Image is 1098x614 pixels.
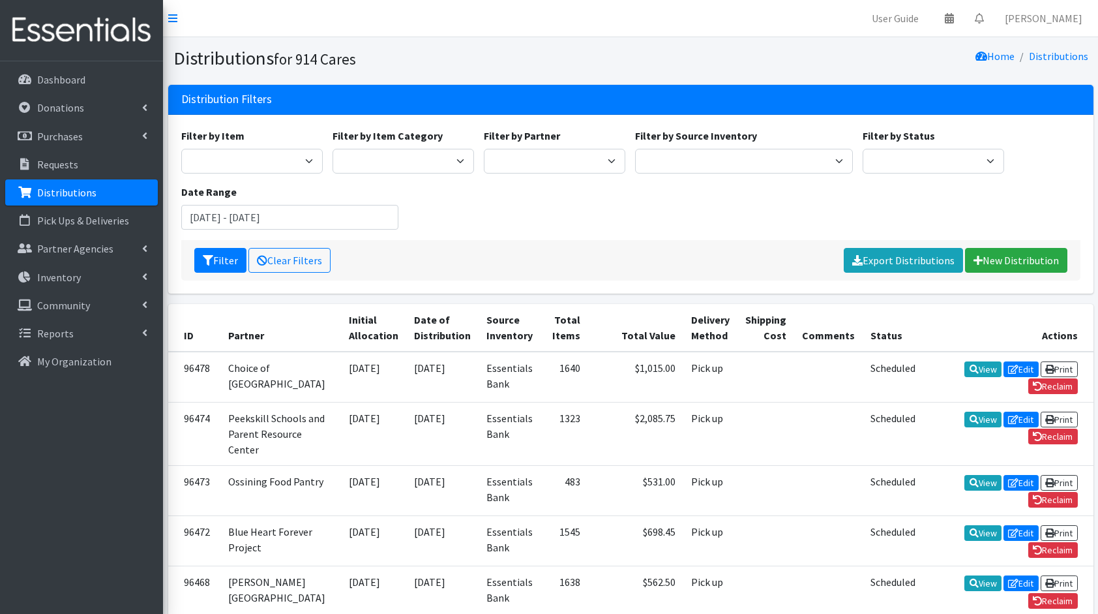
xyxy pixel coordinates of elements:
a: Reclaim [1028,378,1078,394]
td: $2,085.75 [588,402,683,465]
small: for 914 Cares [274,50,356,69]
a: Export Distributions [844,248,963,273]
p: Requests [37,158,78,171]
p: Donations [37,101,84,114]
td: Scheduled [863,402,923,465]
a: View [964,361,1002,377]
td: 483 [541,465,588,515]
a: Donations [5,95,158,121]
td: [DATE] [406,465,479,515]
a: Reports [5,320,158,346]
a: Reclaim [1028,429,1078,444]
td: [DATE] [341,516,406,566]
a: Inventory [5,264,158,290]
th: Actions [923,304,1093,352]
a: Print [1041,361,1078,377]
td: Choice of [GEOGRAPHIC_DATA] [220,352,341,403]
a: New Distribution [965,248,1067,273]
a: Print [1041,576,1078,591]
td: $698.45 [588,516,683,566]
a: [PERSON_NAME] [994,5,1093,31]
td: Essentials Bank [479,516,541,566]
td: 1545 [541,516,588,566]
p: Distributions [37,186,96,199]
p: My Organization [37,355,111,368]
td: Pick up [683,352,737,403]
th: Status [863,304,923,352]
a: Purchases [5,123,158,149]
a: Reclaim [1028,492,1078,508]
a: Clear Filters [248,248,331,273]
p: Reports [37,327,74,340]
td: Essentials Bank [479,352,541,403]
td: [DATE] [341,402,406,465]
a: Pick Ups & Deliveries [5,207,158,234]
input: January 1, 2011 - December 31, 2011 [181,205,399,230]
th: Shipping Cost [737,304,794,352]
label: Filter by Item Category [333,128,443,144]
p: Purchases [37,130,83,143]
label: Filter by Item [181,128,245,144]
a: My Organization [5,348,158,375]
a: Community [5,292,158,318]
p: Pick Ups & Deliveries [37,214,129,227]
th: Date of Distribution [406,304,479,352]
a: Edit [1003,525,1039,541]
a: Requests [5,151,158,177]
a: User Guide [861,5,929,31]
p: Dashboard [37,73,85,86]
td: $1,015.00 [588,352,683,403]
td: Essentials Bank [479,402,541,465]
td: [DATE] [406,402,479,465]
td: 96472 [168,516,220,566]
p: Partner Agencies [37,242,113,255]
td: Scheduled [863,516,923,566]
label: Date Range [181,184,237,200]
td: Peekskill Schools and Parent Resource Center [220,402,341,465]
a: View [964,576,1002,591]
a: View [964,412,1002,427]
a: Reclaim [1028,593,1078,609]
td: 96473 [168,465,220,515]
a: Print [1041,475,1078,491]
p: Inventory [37,271,81,284]
td: [DATE] [406,352,479,403]
td: Blue Heart Forever Project [220,516,341,566]
a: Dashboard [5,67,158,93]
a: Edit [1003,361,1039,377]
a: Home [975,50,1015,63]
th: Total Items [541,304,588,352]
th: Comments [794,304,863,352]
a: Edit [1003,412,1039,427]
th: Source Inventory [479,304,541,352]
a: Edit [1003,576,1039,591]
a: Print [1041,412,1078,427]
td: 96478 [168,352,220,403]
td: [DATE] [341,465,406,515]
td: Pick up [683,402,737,465]
h3: Distribution Filters [181,93,272,106]
td: 1640 [541,352,588,403]
a: Partner Agencies [5,236,158,262]
th: Total Value [588,304,683,352]
td: $531.00 [588,465,683,515]
img: HumanEssentials [5,8,158,52]
h1: Distributions [173,47,626,70]
p: Community [37,299,90,312]
a: View [964,525,1002,541]
th: ID [168,304,220,352]
label: Filter by Partner [484,128,560,144]
td: Scheduled [863,465,923,515]
label: Filter by Status [863,128,935,144]
td: Scheduled [863,352,923,403]
th: Delivery Method [683,304,737,352]
a: Print [1041,525,1078,541]
label: Filter by Source Inventory [635,128,757,144]
td: Pick up [683,516,737,566]
td: Pick up [683,465,737,515]
td: 1323 [541,402,588,465]
a: Edit [1003,475,1039,491]
a: Reclaim [1028,542,1078,558]
button: Filter [194,248,246,273]
td: 96474 [168,402,220,465]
